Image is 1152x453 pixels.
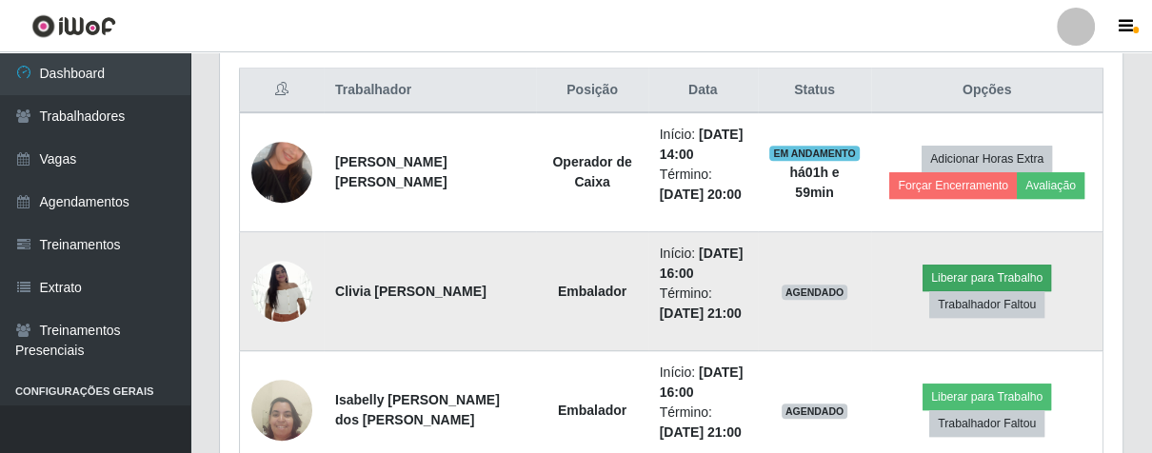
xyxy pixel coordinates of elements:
[335,154,447,189] strong: [PERSON_NAME] [PERSON_NAME]
[660,305,742,321] time: [DATE] 21:00
[660,246,744,281] time: [DATE] 16:00
[1017,172,1084,199] button: Avaliação
[929,291,1044,318] button: Trabalhador Faltou
[660,364,744,400] time: [DATE] 16:00
[335,284,487,299] strong: Clivia [PERSON_NAME]
[782,404,848,419] span: AGENDADO
[660,187,742,202] time: [DATE] 20:00
[660,165,746,205] li: Término:
[660,403,746,443] li: Término:
[251,250,312,331] img: 1667645848902.jpeg
[648,69,758,113] th: Data
[660,284,746,324] li: Término:
[929,410,1044,437] button: Trabalhador Faltou
[769,146,860,161] span: EM ANDAMENTO
[660,244,746,284] li: Início:
[552,154,631,189] strong: Operador de Caixa
[251,118,312,226] img: 1730602646133.jpeg
[660,125,746,165] li: Início:
[251,369,312,451] img: 1738454546476.jpeg
[789,165,839,200] strong: há 01 h e 59 min
[558,284,626,299] strong: Embalador
[660,424,742,440] time: [DATE] 21:00
[923,384,1051,410] button: Liberar para Trabalho
[558,403,626,418] strong: Embalador
[335,392,500,427] strong: Isabelly [PERSON_NAME] dos [PERSON_NAME]
[923,265,1051,291] button: Liberar para Trabalho
[871,69,1102,113] th: Opções
[536,69,647,113] th: Posição
[31,14,116,38] img: CoreUI Logo
[922,146,1052,172] button: Adicionar Horas Extra
[660,127,744,162] time: [DATE] 14:00
[758,69,871,113] th: Status
[324,69,536,113] th: Trabalhador
[889,172,1017,199] button: Forçar Encerramento
[660,363,746,403] li: Início:
[782,285,848,300] span: AGENDADO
